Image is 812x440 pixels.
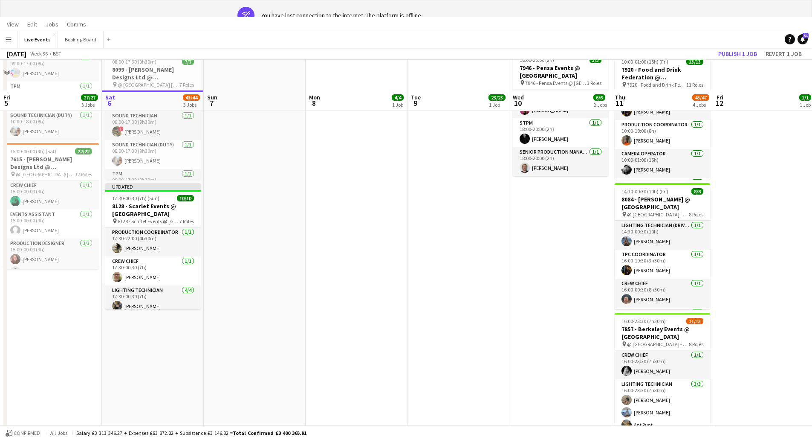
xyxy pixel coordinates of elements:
[75,171,92,178] span: 12 Roles
[511,98,524,108] span: 10
[3,93,10,101] span: Fri
[112,195,159,201] span: 17:30-00:30 (7h) (Sun)
[105,140,201,169] app-card-role: Sound Technician (Duty)1/108:00-17:30 (9h30m)[PERSON_NAME]
[410,98,421,108] span: 9
[3,181,99,210] app-card-role: Crew Chief1/115:00-00:00 (9h)[PERSON_NAME]
[76,430,306,436] div: Salary £3 313 346.27 + Expenses £83 872.82 + Subsistence £3 146.82 =
[261,12,422,19] div: You have lost connection to the internet. The platform is offline.
[7,50,26,58] div: [DATE]
[27,20,37,28] span: Edit
[803,33,809,38] span: 51
[615,221,710,250] app-card-role: Lighting Technician (Driver)1/114:30-00:30 (10h)[PERSON_NAME]
[14,430,40,436] span: Confirmed
[183,94,200,101] span: 43/44
[513,64,608,79] h3: 7946 - Pensa Events @ [GEOGRAPHIC_DATA]
[105,286,201,352] app-card-role: Lighting Technician4/417:30-00:30 (7h)[PERSON_NAME]
[587,80,601,86] span: 3 Roles
[615,183,710,309] app-job-card: 14:30-00:30 (10h) (Fri)8/88084 - [PERSON_NAME] @ [GEOGRAPHIC_DATA] @ [GEOGRAPHIC_DATA] - 80848 Ro...
[692,94,709,101] span: 45/47
[105,169,201,198] app-card-role: TPM1/108:00-17:30 (9h30m)
[81,102,98,108] div: 3 Jobs
[627,82,686,88] span: 7920 - Food and Drink Federation @ [GEOGRAPHIC_DATA]
[715,98,723,108] span: 12
[67,20,86,28] span: Comms
[615,308,710,337] app-card-role: Lighting Technician1/1
[81,94,98,101] span: 27/27
[525,80,587,86] span: 7946 - Pensa Events @ [GEOGRAPHIC_DATA]
[513,52,608,176] div: 18:00-20:00 (2h)3/37946 - Pensa Events @ [GEOGRAPHIC_DATA] 7946 - Pensa Events @ [GEOGRAPHIC_DATA...
[594,102,607,108] div: 2 Jobs
[3,19,22,30] a: View
[488,94,506,101] span: 23/23
[105,256,201,286] app-card-role: Crew Chief1/117:30-00:30 (7h)[PERSON_NAME]
[104,98,115,108] span: 6
[16,171,75,178] span: @ [GEOGRAPHIC_DATA] - 7615
[206,98,217,108] span: 7
[800,102,811,108] div: 1 Job
[105,111,201,140] app-card-role: Sound Technician1/108:00-17:30 (9h30m)![PERSON_NAME]
[105,183,201,190] div: Updated
[715,48,760,59] button: Publish 1 job
[118,82,179,88] span: @ [GEOGRAPHIC_DATA] [GEOGRAPHIC_DATA] - 8099
[105,53,201,180] app-job-card: 08:00-17:30 (9h30m)7/78099 - [PERSON_NAME] Designs Ltd @ [GEOGRAPHIC_DATA] @ [GEOGRAPHIC_DATA] [G...
[593,94,605,101] span: 6/6
[3,239,99,292] app-card-role: Production Designer3/315:00-00:00 (9h)[PERSON_NAME][PERSON_NAME]
[589,57,601,63] span: 3/3
[118,126,124,131] span: !
[392,94,404,101] span: 4/4
[799,94,811,101] span: 1/1
[513,147,608,176] app-card-role: Senior Production Manager1/118:00-20:00 (2h)[PERSON_NAME]
[105,227,201,256] app-card-role: Production Coordinator1/117:30-22:00 (4h30m)[PERSON_NAME]
[615,350,710,379] app-card-role: Crew Chief1/116:00-23:30 (7h30m)[PERSON_NAME]
[621,58,668,65] span: 10:00-01:00 (15h) (Fri)
[10,148,56,154] span: 15:00-00:00 (9h) (Sat)
[3,52,99,82] app-card-role: Head of Operations1/109:00-17:00 (8h)[PERSON_NAME]
[615,66,710,81] h3: 7920 - Food and Drink Federation @ [GEOGRAPHIC_DATA]
[513,93,524,101] span: Wed
[489,102,505,108] div: 1 Job
[689,211,703,218] span: 8 Roles
[762,48,805,59] button: Revert 1 job
[691,188,703,195] span: 8/8
[105,183,201,309] app-job-card: Updated17:30-00:30 (7h) (Sun)10/108128 - Scarlet Events @ [GEOGRAPHIC_DATA] 8128 - Scarlet Events...
[686,82,703,88] span: 11 Roles
[3,82,99,111] app-card-role: TPM1/109:00-18:00 (9h)[PERSON_NAME]
[183,102,199,108] div: 3 Jobs
[3,23,99,140] app-job-card: 09:00-18:00 (9h)3/38099: PREP DAY @ YES EVENTS 8099: PREP DAY3 RolesHead of Operations1/109:00-17...
[309,93,320,101] span: Mon
[46,20,58,28] span: Jobs
[615,53,710,180] app-job-card: 10:00-01:00 (15h) (Fri)13/137920 - Food and Drink Federation @ [GEOGRAPHIC_DATA] 7920 - Food and ...
[53,50,61,57] div: BST
[4,428,41,438] button: Confirmed
[2,98,10,108] span: 5
[615,120,710,149] app-card-role: Production Coordinator1/110:00-18:00 (8h)[PERSON_NAME]
[686,58,703,65] span: 13/13
[615,93,625,101] span: Thu
[112,58,156,65] span: 08:00-17:30 (9h30m)
[24,19,40,30] a: Edit
[177,195,194,201] span: 10/10
[75,148,92,154] span: 22/22
[3,143,99,269] div: 15:00-00:00 (9h) (Sat)22/227615 - [PERSON_NAME] Designs Ltd @ [GEOGRAPHIC_DATA] @ [GEOGRAPHIC_DAT...
[627,211,689,218] span: @ [GEOGRAPHIC_DATA] - 8084
[615,250,710,279] app-card-role: TPC Coordinator1/116:00-19:30 (3h30m)[PERSON_NAME]
[615,379,710,433] app-card-role: Lighting Technician3/316:00-23:30 (7h30m)[PERSON_NAME][PERSON_NAME]Ant Punt
[615,325,710,341] h3: 7857 - Berkeley Events @ [GEOGRAPHIC_DATA]
[308,98,320,108] span: 8
[689,341,703,347] span: 8 Roles
[179,82,194,88] span: 7 Roles
[520,57,554,63] span: 18:00-20:00 (2h)
[179,218,194,224] span: 7 Roles
[615,149,710,178] app-card-role: Camera Operator1/110:00-01:00 (15h)[PERSON_NAME]
[621,188,668,195] span: 14:30-00:30 (10h) (Fri)
[717,93,723,101] span: Fri
[233,430,306,436] span: Total Confirmed £3 400 365.91
[207,93,217,101] span: Sun
[182,58,194,65] span: 7/7
[105,202,201,218] h3: 8128 - Scarlet Events @ [GEOGRAPHIC_DATA]
[513,118,608,147] app-card-role: STPM1/118:00-20:00 (2h)[PERSON_NAME]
